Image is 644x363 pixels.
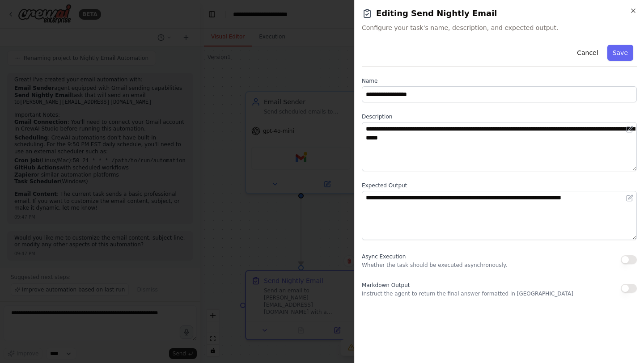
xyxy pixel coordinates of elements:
[607,45,633,61] button: Save
[362,253,406,260] span: Async Execution
[362,182,637,189] label: Expected Output
[624,193,635,203] button: Open in editor
[624,124,635,135] button: Open in editor
[362,290,573,297] p: Instruct the agent to return the final answer formatted in [GEOGRAPHIC_DATA]
[362,7,637,20] h2: Editing Send Nightly Email
[362,262,507,269] p: Whether the task should be executed asynchronously.
[362,23,637,32] span: Configure your task's name, description, and expected output.
[362,113,637,120] label: Description
[362,282,410,288] span: Markdown Output
[362,77,637,84] label: Name
[572,45,603,61] button: Cancel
